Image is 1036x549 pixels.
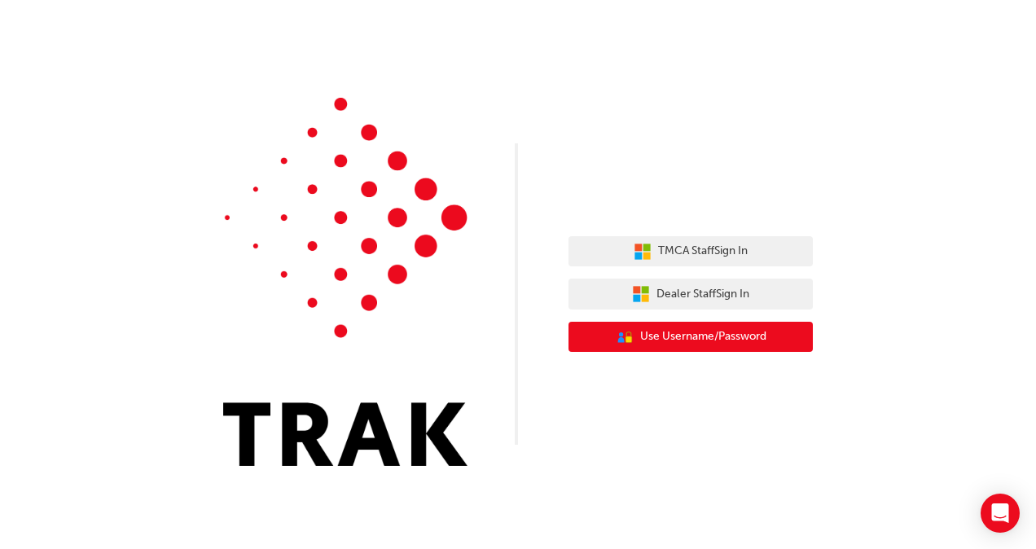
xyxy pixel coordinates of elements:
img: Trak [223,98,468,466]
span: Dealer Staff Sign In [656,285,749,304]
button: Use Username/Password [568,322,813,353]
div: Open Intercom Messenger [981,494,1020,533]
button: Dealer StaffSign In [568,279,813,310]
span: Use Username/Password [640,327,766,346]
button: TMCA StaffSign In [568,236,813,267]
span: TMCA Staff Sign In [658,242,748,261]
